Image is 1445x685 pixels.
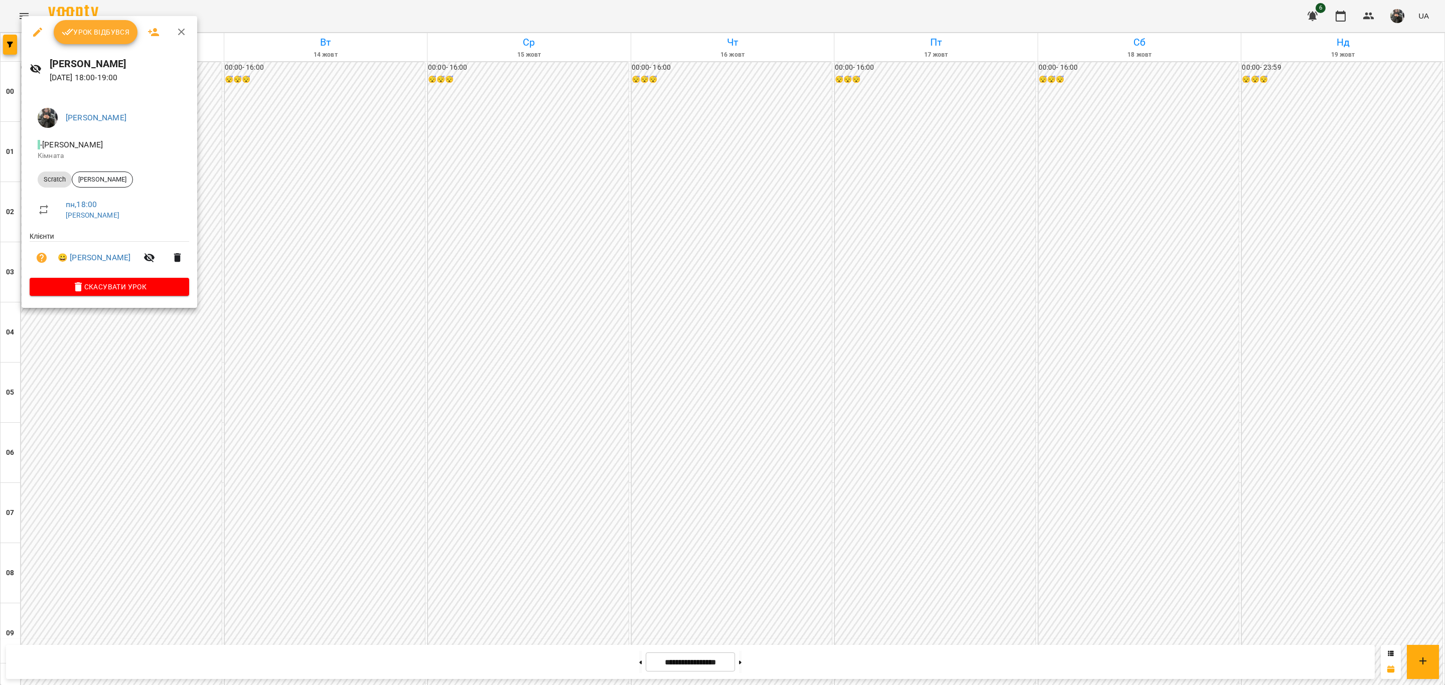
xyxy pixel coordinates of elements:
ul: Клієнти [30,231,189,278]
a: пн , 18:00 [66,200,97,209]
p: [DATE] 18:00 - 19:00 [50,72,190,84]
a: 😀 [PERSON_NAME] [58,252,130,264]
p: Кімната [38,151,181,161]
a: [PERSON_NAME] [66,211,119,219]
button: Скасувати Урок [30,278,189,296]
span: Scratch [38,175,72,184]
button: Урок відбувся [54,20,138,44]
span: - [PERSON_NAME] [38,140,105,149]
span: Скасувати Урок [38,281,181,293]
a: [PERSON_NAME] [66,113,126,122]
h6: [PERSON_NAME] [50,56,190,72]
span: [PERSON_NAME] [72,175,132,184]
span: Урок відбувся [62,26,130,38]
button: Візит ще не сплачено. Додати оплату? [30,246,54,270]
img: 8337ee6688162bb2290644e8745a615f.jpg [38,108,58,128]
div: [PERSON_NAME] [72,172,133,188]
